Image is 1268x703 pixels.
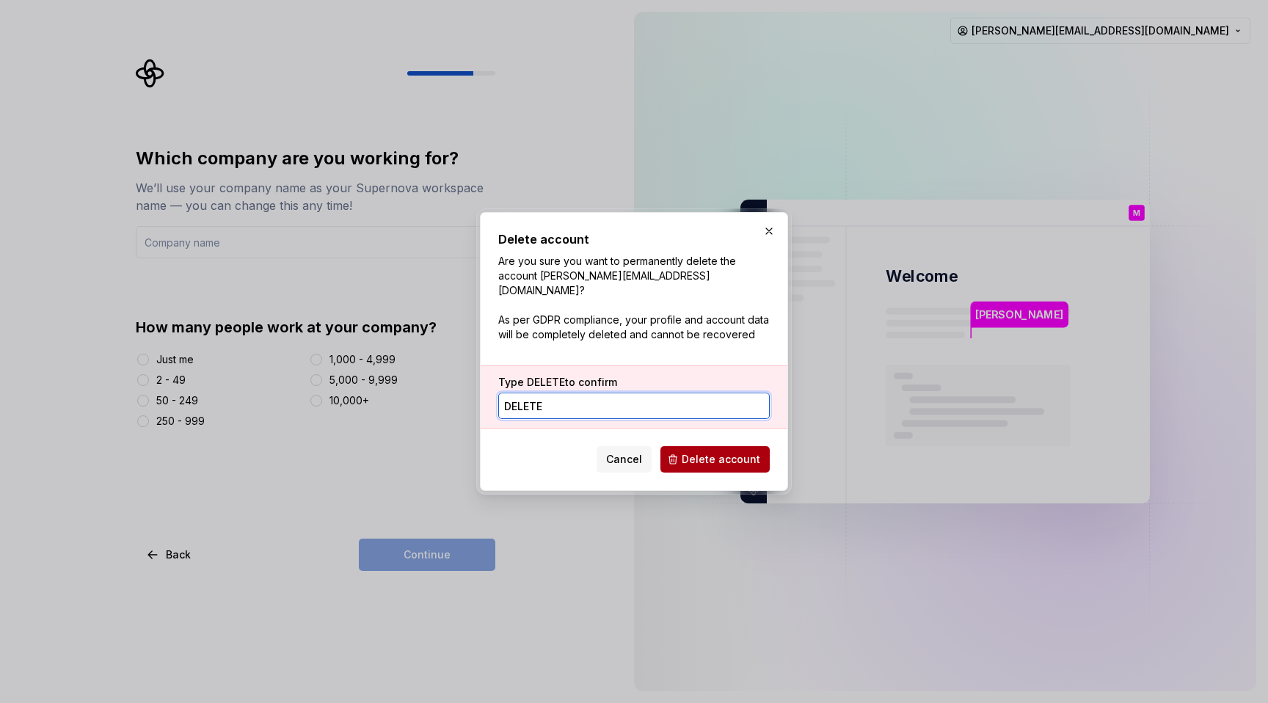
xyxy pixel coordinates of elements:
[498,230,770,248] h2: Delete account
[606,452,642,467] span: Cancel
[498,375,617,390] label: Type to confirm
[527,376,565,388] span: DELETE
[660,446,770,473] button: Delete account
[597,446,652,473] button: Cancel
[498,254,770,342] p: Are you sure you want to permanently delete the account [PERSON_NAME][EMAIL_ADDRESS][DOMAIN_NAME]...
[682,452,760,467] span: Delete account
[498,393,770,419] input: DELETE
